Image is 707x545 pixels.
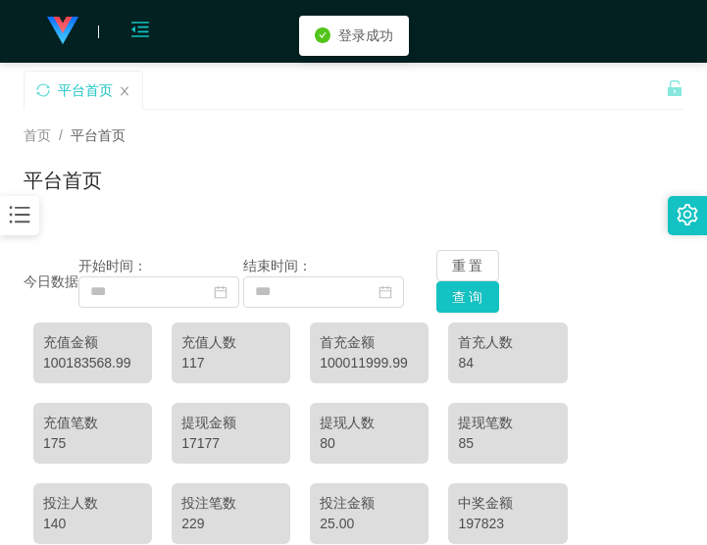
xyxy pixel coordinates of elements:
[315,27,330,43] i: icon: check-circle
[320,493,419,514] div: 投注金额
[47,17,78,44] img: logo.9652507e.png
[43,493,142,514] div: 投注人数
[43,514,142,534] div: 140
[181,413,280,433] div: 提现金额
[43,332,142,353] div: 充值金额
[320,353,419,373] div: 100011999.99
[320,433,419,454] div: 80
[458,433,557,454] div: 85
[666,79,683,97] i: 图标: unlock
[320,514,419,534] div: 25.00
[181,433,280,454] div: 17177
[181,493,280,514] div: 投注笔数
[24,127,51,143] span: 首页
[458,332,557,353] div: 首充人数
[458,493,557,514] div: 中奖金额
[181,353,280,373] div: 117
[119,85,130,97] i: 图标: close
[458,353,557,373] div: 84
[458,413,557,433] div: 提现笔数
[181,332,280,353] div: 充值人数
[214,285,227,299] i: 图标: calendar
[24,166,102,195] h1: 平台首页
[320,413,419,433] div: 提现人数
[36,83,50,97] i: 图标: sync
[43,433,142,454] div: 175
[107,1,174,64] i: 图标: menu-fold
[59,127,63,143] span: /
[58,72,113,109] div: 平台首页
[7,202,32,227] i: 图标: bars
[436,281,499,313] button: 查 询
[71,127,126,143] span: 平台首页
[436,250,499,281] button: 重 置
[78,258,147,273] span: 开始时间：
[43,413,142,433] div: 充值笔数
[181,514,280,534] div: 229
[338,27,393,43] span: 登录成功
[379,285,392,299] i: 图标: calendar
[24,272,78,292] div: 今日数据
[458,514,557,534] div: 197823
[43,353,142,373] div: 100183568.99
[320,332,419,353] div: 首充金额
[243,258,312,273] span: 结束时间：
[677,204,698,225] i: 图标: setting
